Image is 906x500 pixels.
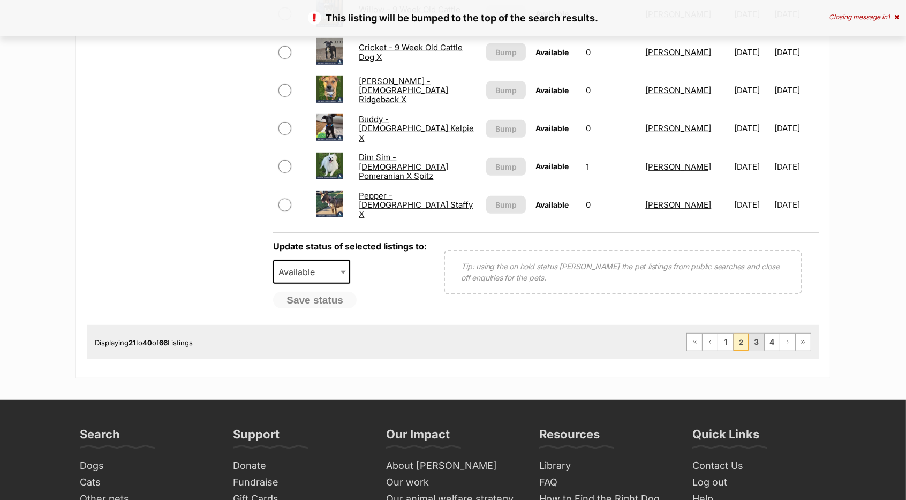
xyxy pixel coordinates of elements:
[645,123,711,133] a: [PERSON_NAME]
[359,114,474,143] a: Buddy - [DEMOGRAPHIC_DATA] Kelpie X
[11,11,895,25] p: This listing will be bumped to the top of the search results.
[730,34,773,71] td: [DATE]
[730,186,773,223] td: [DATE]
[645,162,711,172] a: [PERSON_NAME]
[495,85,517,96] span: Bump
[274,264,326,279] span: Available
[461,261,785,283] p: Tip: using the on hold status [PERSON_NAME] the pet listings from public searches and close off e...
[645,200,711,210] a: [PERSON_NAME]
[382,474,524,491] a: Our work
[486,196,526,214] button: Bump
[386,427,450,448] h3: Our Impact
[495,199,517,210] span: Bump
[76,474,218,491] a: Cats
[687,334,702,351] a: First page
[535,474,677,491] a: FAQ
[535,458,677,474] a: Library
[486,81,526,99] button: Bump
[495,123,517,134] span: Bump
[829,13,899,21] div: Closing message in
[775,72,818,109] td: [DATE]
[159,338,168,347] strong: 66
[775,34,818,71] td: [DATE]
[703,334,718,351] a: Previous page
[718,334,733,351] a: Page 1
[535,48,569,57] span: Available
[688,458,831,474] a: Contact Us
[582,186,640,223] td: 0
[535,162,569,171] span: Available
[359,191,473,219] a: Pepper - [DEMOGRAPHIC_DATA] Staffy X
[730,110,773,147] td: [DATE]
[273,292,357,309] button: Save status
[582,72,640,109] td: 0
[765,334,780,351] a: Page 4
[535,200,569,209] span: Available
[582,148,640,185] td: 1
[775,110,818,147] td: [DATE]
[495,161,517,172] span: Bump
[749,334,764,351] a: Page 3
[730,148,773,185] td: [DATE]
[582,34,640,71] td: 0
[142,338,152,347] strong: 40
[273,260,350,284] span: Available
[734,334,749,351] span: Page 2
[233,427,280,448] h3: Support
[775,186,818,223] td: [DATE]
[535,86,569,95] span: Available
[229,458,371,474] a: Donate
[359,152,448,181] a: Dim Sim - [DEMOGRAPHIC_DATA] Pomeranian X Spitz
[273,241,427,252] label: Update status of selected listings to:
[730,72,773,109] td: [DATE]
[80,427,120,448] h3: Search
[539,427,600,448] h3: Resources
[688,474,831,491] a: Log out
[359,42,463,62] a: Cricket - 9 Week Old Cattle Dog X
[486,120,526,138] button: Bump
[129,338,136,347] strong: 21
[486,158,526,176] button: Bump
[582,110,640,147] td: 0
[76,458,218,474] a: Dogs
[645,85,711,95] a: [PERSON_NAME]
[887,13,890,21] span: 1
[775,148,818,185] td: [DATE]
[692,427,759,448] h3: Quick Links
[796,334,811,351] a: Last page
[780,334,795,351] a: Next page
[359,76,448,105] a: [PERSON_NAME] - [DEMOGRAPHIC_DATA] Ridgeback X
[535,124,569,133] span: Available
[686,333,811,351] nav: Pagination
[382,458,524,474] a: About [PERSON_NAME]
[645,47,711,57] a: [PERSON_NAME]
[95,338,193,347] span: Displaying to of Listings
[486,43,526,61] button: Bump
[229,474,371,491] a: Fundraise
[495,47,517,58] span: Bump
